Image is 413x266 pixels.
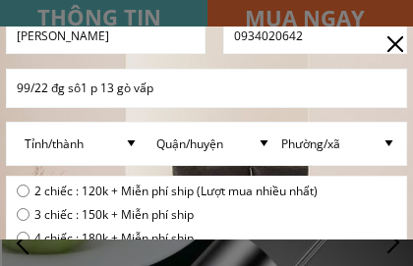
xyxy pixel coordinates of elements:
input: Họ và Tên [12,18,200,53]
span: 3 chiếc : 150k + Miễn phí ship [34,205,318,224]
input: Số điện thoại [229,18,401,52]
input: Địa chỉ [12,70,401,107]
span: 4 chiếc : 180k + Miễn phí ship [34,229,318,247]
span: 2 chiếc : 120k + Miễn phí ship (Lượt mua nhiều nhất) [34,182,318,200]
